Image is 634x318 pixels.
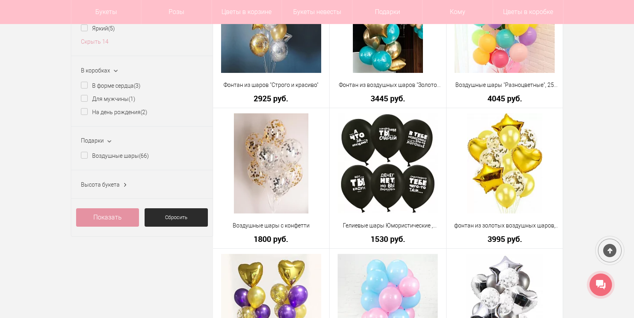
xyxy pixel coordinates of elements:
a: Сбросить [145,208,208,227]
a: 3995 руб. [452,235,558,243]
img: фонтан из золотых воздушных шаров, 14 шт [467,113,542,213]
ins: (2) [141,109,147,115]
a: Фонтан из шаров "Строго и красиво" [218,81,324,89]
a: 4045 руб. [452,94,558,103]
ins: (3) [134,83,141,89]
a: 1530 руб. [335,235,441,243]
a: Скрыть 14 [81,38,109,45]
span: В коробках [81,67,110,74]
ins: (1) [129,96,135,102]
a: Воздушные шары "Разноцветные", 25 шт. [452,81,558,89]
label: Яркий [81,24,115,33]
label: В форме сердца [81,82,141,90]
a: фонтан из золотых воздушных шаров, 14 шт [452,221,558,230]
label: Воздушные шары [81,152,149,160]
a: 2925 руб. [218,94,324,103]
a: Гелиевые шары Юмористические , Черный 6шт. [335,221,441,230]
a: 3445 руб. [335,94,441,103]
span: Высота букета [81,181,120,188]
img: Воздушные шары с конфетти [234,113,308,213]
img: Гелиевые шары Юмористические , Черный 6шт. [338,113,438,213]
ins: (5) [108,25,115,32]
a: Показать [76,208,139,227]
label: Для мужчины [81,95,135,103]
span: Подарки [81,137,104,144]
label: На день рождения [81,108,147,117]
ins: (66) [139,153,149,159]
a: Воздушные шары с конфетти [218,221,324,230]
a: Фонтан из воздушных шаров "Золото хром бирюза", 13 шт [335,81,441,89]
a: 1800 руб. [218,235,324,243]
